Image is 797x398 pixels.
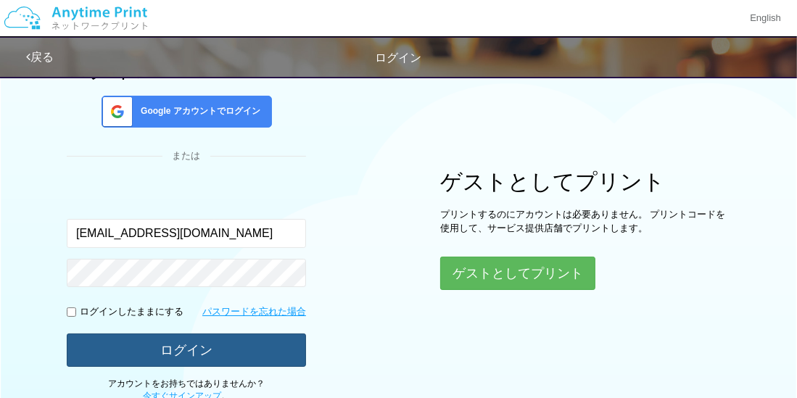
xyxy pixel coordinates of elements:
[67,149,306,163] div: または
[67,333,306,367] button: ログイン
[135,105,260,117] span: Google アカウントでログイン
[440,208,730,235] p: プリントするのにアカウントは必要ありません。 プリントコードを使用して、サービス提供店舗でプリントします。
[202,305,306,319] a: パスワードを忘れた場合
[376,51,422,64] span: ログイン
[440,170,730,194] h1: ゲストとしてプリント
[440,257,595,290] button: ゲストとしてプリント
[80,305,183,319] p: ログインしたままにする
[67,219,306,248] input: メールアドレス
[26,51,54,63] a: 戻る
